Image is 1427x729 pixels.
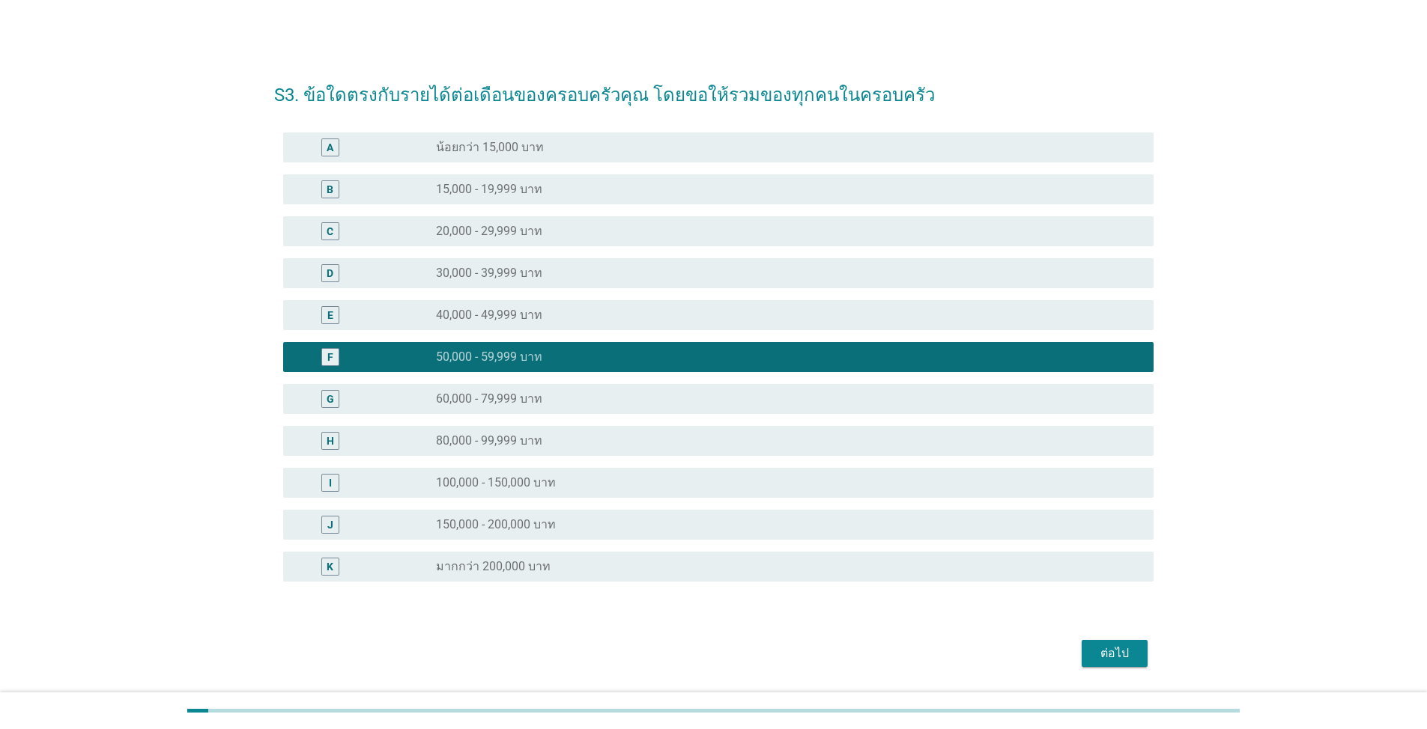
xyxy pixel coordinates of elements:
[436,350,542,364] label: 50,000 - 59,999 บาท
[436,433,542,448] label: 80,000 - 99,999 บาท
[327,433,334,448] div: H
[327,516,333,532] div: J
[436,140,544,155] label: น้อยกว่า 15,000 บาท
[327,139,333,155] div: A
[327,307,333,323] div: E
[436,559,551,574] label: มากกว่า 200,000 บาท
[436,266,542,281] label: 30,000 - 39,999 บาท
[274,67,1154,109] h2: S3. ข้อใดตรงกับรายได้ต่อเดือนของครอบครัวคุณ โดยขอให้รวมของทุกคนในครอบครัว
[327,558,333,574] div: K
[436,224,542,239] label: 20,000 - 29,999 บาท
[329,475,332,490] div: I
[1082,640,1148,667] button: ต่อไป
[436,391,542,406] label: 60,000 - 79,999 บาท
[436,517,556,532] label: 150,000 - 200,000 บาท
[436,475,556,490] label: 100,000 - 150,000 บาท
[327,181,333,197] div: B
[327,391,334,406] div: G
[327,223,333,239] div: C
[436,182,542,197] label: 15,000 - 19,999 บาท
[327,349,333,364] div: F
[327,265,333,281] div: D
[436,308,542,323] label: 40,000 - 49,999 บาท
[1094,644,1136,662] div: ต่อไป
